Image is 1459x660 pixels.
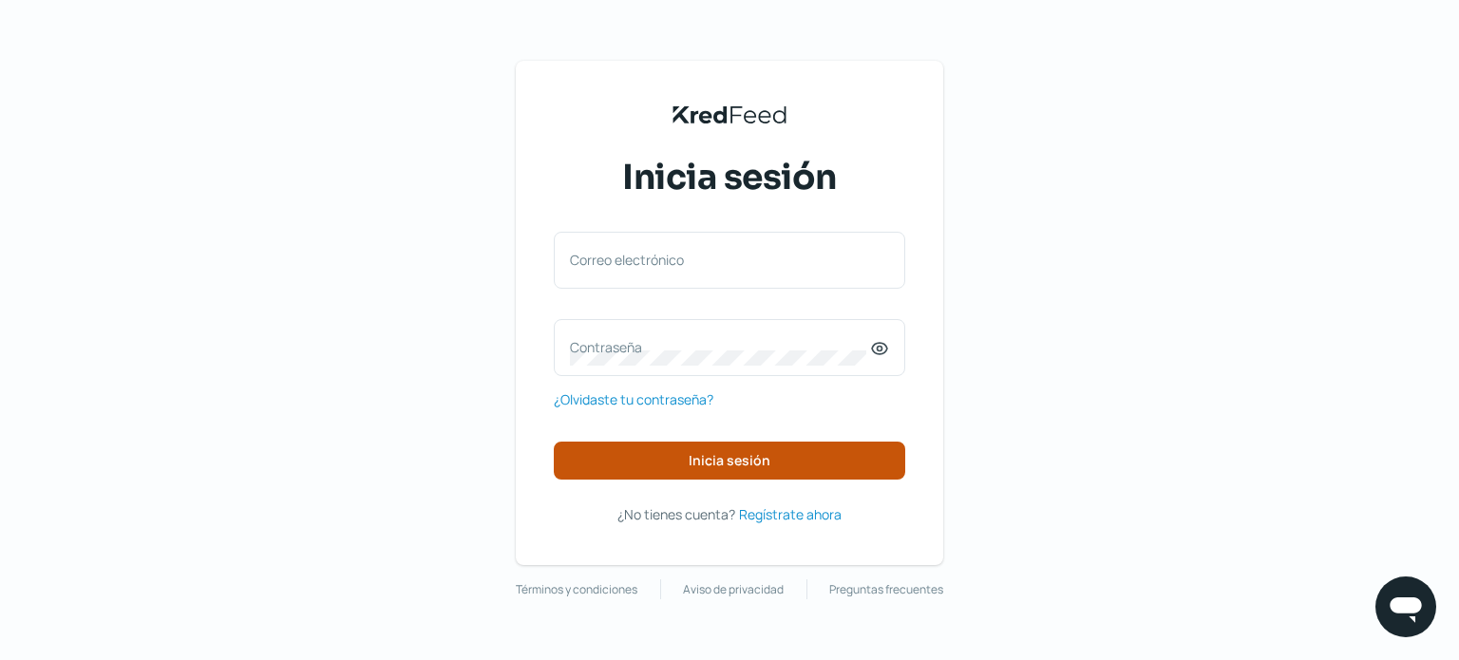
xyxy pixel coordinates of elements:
img: chatIcon [1387,588,1425,626]
span: ¿No tienes cuenta? [617,505,735,523]
span: Inicia sesión [689,454,770,467]
label: Correo electrónico [570,251,870,269]
label: Contraseña [570,338,870,356]
a: Términos y condiciones [516,579,637,600]
button: Inicia sesión [554,442,905,480]
a: Aviso de privacidad [683,579,784,600]
a: Preguntas frecuentes [829,579,943,600]
a: Regístrate ahora [739,502,842,526]
a: ¿Olvidaste tu contraseña? [554,387,713,411]
span: Inicia sesión [622,154,837,201]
